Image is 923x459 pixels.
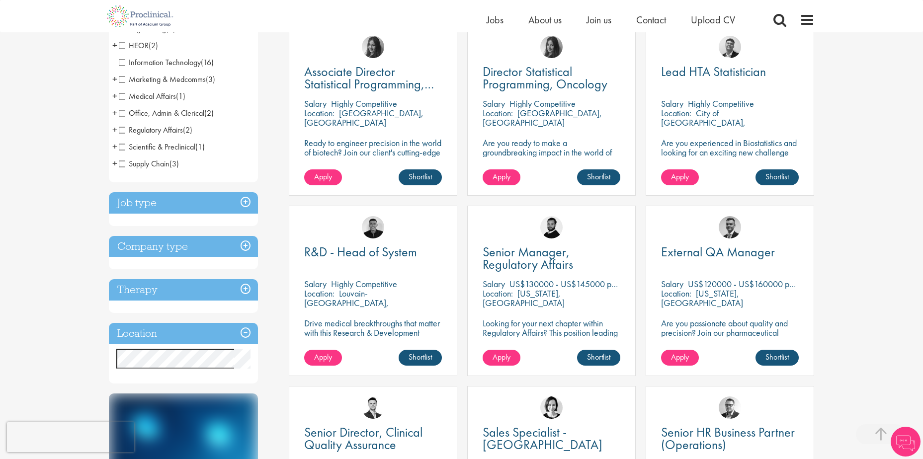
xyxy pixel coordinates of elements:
span: HEOR [119,40,149,51]
span: Director Statistical Programming, Oncology [483,63,607,92]
a: Shortlist [399,169,442,185]
span: HEOR [119,40,158,51]
h3: Job type [109,192,258,214]
a: Join us [587,13,611,26]
span: Supply Chain [119,158,169,169]
span: Salary [304,278,327,290]
span: Supply Chain [119,158,179,169]
span: + [112,139,117,154]
span: Regulatory Affairs [119,125,183,135]
span: Senior Manager, Regulatory Affairs [483,243,573,273]
a: Niklas Kaminski [719,396,741,419]
span: (3) [206,74,215,84]
a: Apply [483,350,520,366]
span: (2) [183,125,192,135]
span: Regulatory Affairs [119,125,192,135]
span: Medical Affairs [119,91,185,101]
a: Lead HTA Statistician [661,66,799,78]
span: + [112,38,117,53]
span: Lead HTA Statistician [661,63,766,80]
p: City of [GEOGRAPHIC_DATA], [GEOGRAPHIC_DATA] [661,107,746,138]
p: Are you passionate about quality and precision? Join our pharmaceutical client and help ensure to... [661,318,799,366]
img: Chatbot [891,427,921,457]
a: Senior HR Business Partner (Operations) [661,426,799,451]
p: Highly Competitive [688,98,754,109]
span: Information Technology [119,57,201,68]
span: Apply [493,171,510,182]
img: Heidi Hennigan [540,36,563,58]
span: R&D - Head of System [304,243,417,260]
span: Jobs [487,13,503,26]
p: Are you ready to make a groundbreaking impact in the world of biotechnology? Join a growing compa... [483,138,620,185]
span: Senior HR Business Partner (Operations) [661,424,795,453]
span: Salary [661,278,683,290]
a: Shortlist [755,350,799,366]
h3: Location [109,323,258,344]
a: Senior Manager, Regulatory Affairs [483,246,620,271]
span: Salary [483,98,505,109]
p: [US_STATE], [GEOGRAPHIC_DATA] [661,288,743,308]
span: Location: [304,288,335,299]
span: Marketing & Medcomms [119,74,206,84]
span: Apply [493,352,510,362]
span: Location: [483,288,513,299]
img: Nick Walker [540,216,563,238]
p: [GEOGRAPHIC_DATA], [GEOGRAPHIC_DATA] [304,107,423,128]
span: Apply [314,171,332,182]
span: (1) [176,91,185,101]
h3: Company type [109,236,258,257]
span: Salary [483,278,505,290]
span: External QA Manager [661,243,775,260]
a: Shortlist [577,350,620,366]
span: Location: [661,288,691,299]
p: Highly Competitive [509,98,576,109]
span: Salary [304,98,327,109]
span: (2) [204,108,214,118]
span: Apply [671,352,689,362]
a: External QA Manager [661,246,799,258]
h3: Therapy [109,279,258,301]
p: Highly Competitive [331,278,397,290]
iframe: reCAPTCHA [7,422,134,452]
span: Information Technology [119,57,214,68]
a: Apply [304,169,342,185]
span: (16) [201,57,214,68]
a: Senior Director, Clinical Quality Assurance [304,426,442,451]
p: Ready to engineer precision in the world of biotech? Join our client's cutting-edge team and play... [304,138,442,185]
a: Christian Andersen [362,216,384,238]
span: Medical Affairs [119,91,176,101]
p: US$130000 - US$145000 per annum [509,278,643,290]
a: Shortlist [399,350,442,366]
img: Alex Bill [719,216,741,238]
span: + [112,122,117,137]
span: Sales Specialist - [GEOGRAPHIC_DATA] [483,424,602,453]
a: Apply [661,350,699,366]
a: About us [528,13,562,26]
p: [GEOGRAPHIC_DATA], [GEOGRAPHIC_DATA] [483,107,602,128]
a: Associate Director Statistical Programming, Oncology [304,66,442,90]
a: Contact [636,13,666,26]
a: Upload CV [691,13,735,26]
span: + [112,72,117,86]
span: Location: [304,107,335,119]
p: [US_STATE], [GEOGRAPHIC_DATA] [483,288,565,308]
a: Director Statistical Programming, Oncology [483,66,620,90]
img: Nic Choa [540,396,563,419]
p: US$120000 - US$160000 per annum [688,278,821,290]
a: Shortlist [755,169,799,185]
span: Senior Director, Clinical Quality Assurance [304,424,422,453]
span: (3) [169,158,179,169]
img: Joshua Godden [362,396,384,419]
span: Apply [314,352,332,362]
img: Heidi Hennigan [362,36,384,58]
span: Associate Director Statistical Programming, Oncology [304,63,434,105]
